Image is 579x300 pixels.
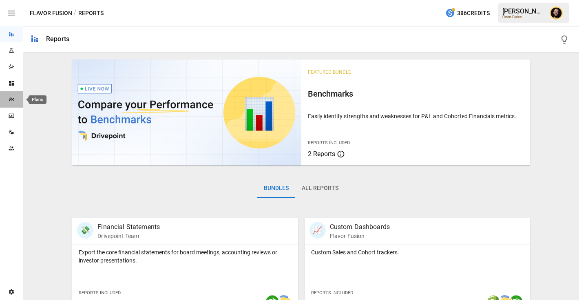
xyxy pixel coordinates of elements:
button: Flavor Fusion [30,8,72,18]
img: video thumbnail [72,60,301,165]
span: Featured Bundle [308,69,351,75]
div: 📈 [309,222,326,238]
span: 386 Credits [457,8,490,18]
p: Flavor Fusion [330,232,390,240]
h6: Benchmarks [308,87,524,100]
span: 2 Reports [308,150,335,158]
p: Easily identify strengths and weaknesses for P&L and Cohorted Financials metrics. [308,112,524,120]
div: Reports [46,35,69,43]
span: Reports Included [311,290,353,296]
p: Financial Statements [97,222,160,232]
p: Custom Dashboards [330,222,390,232]
p: Custom Sales and Cohort trackers. [311,248,524,256]
span: Reports Included [308,140,350,146]
button: All Reports [295,179,345,198]
button: Ciaran Nugent [545,2,568,24]
div: / [74,8,77,18]
button: Bundles [257,179,295,198]
img: Ciaran Nugent [550,7,563,20]
span: Reports Included [79,290,121,296]
div: 💸 [77,222,93,238]
div: [PERSON_NAME] [502,7,545,15]
div: Flavor Fusion [502,15,545,19]
div: Plans [29,95,46,104]
p: Export the core financial statements for board meetings, accounting reviews or investor presentat... [79,248,291,265]
button: 386Credits [442,6,493,21]
p: Drivepoint Team [97,232,160,240]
